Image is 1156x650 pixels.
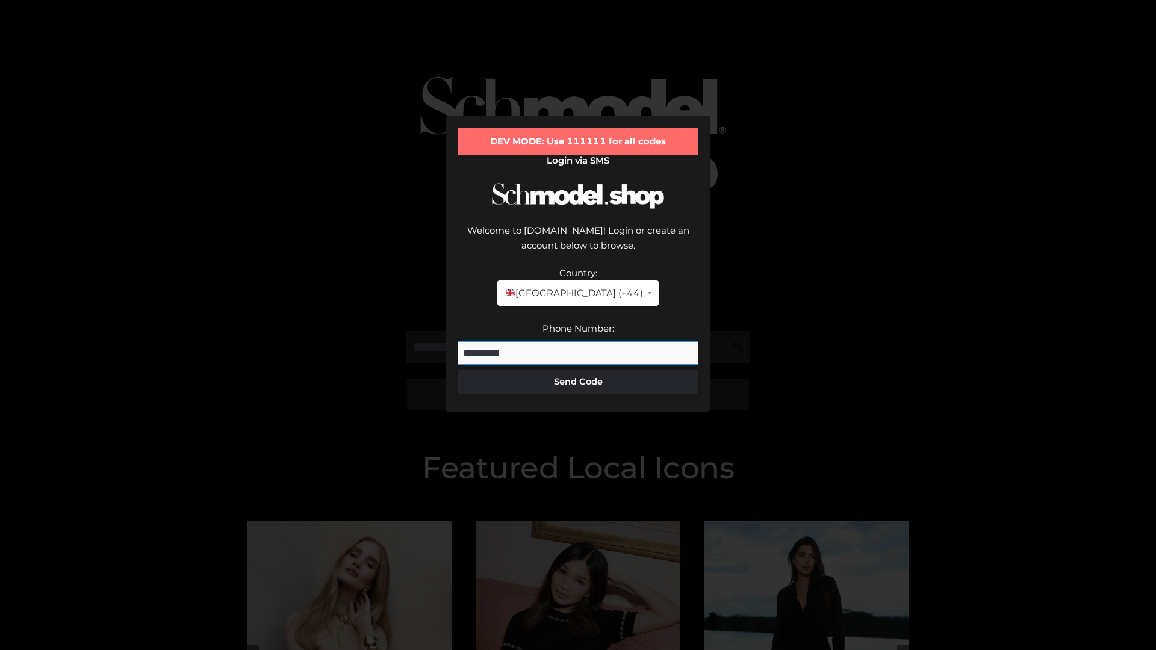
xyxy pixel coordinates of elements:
[458,370,698,394] button: Send Code
[505,285,642,301] span: [GEOGRAPHIC_DATA] (+44)
[559,267,597,279] label: Country:
[458,223,698,265] div: Welcome to [DOMAIN_NAME]! Login or create an account below to browse.
[458,128,698,155] div: DEV MODE: Use 111111 for all codes
[542,323,614,334] label: Phone Number:
[506,288,515,297] img: 🇬🇧
[488,172,668,220] img: Schmodel Logo
[458,155,698,166] h2: Login via SMS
